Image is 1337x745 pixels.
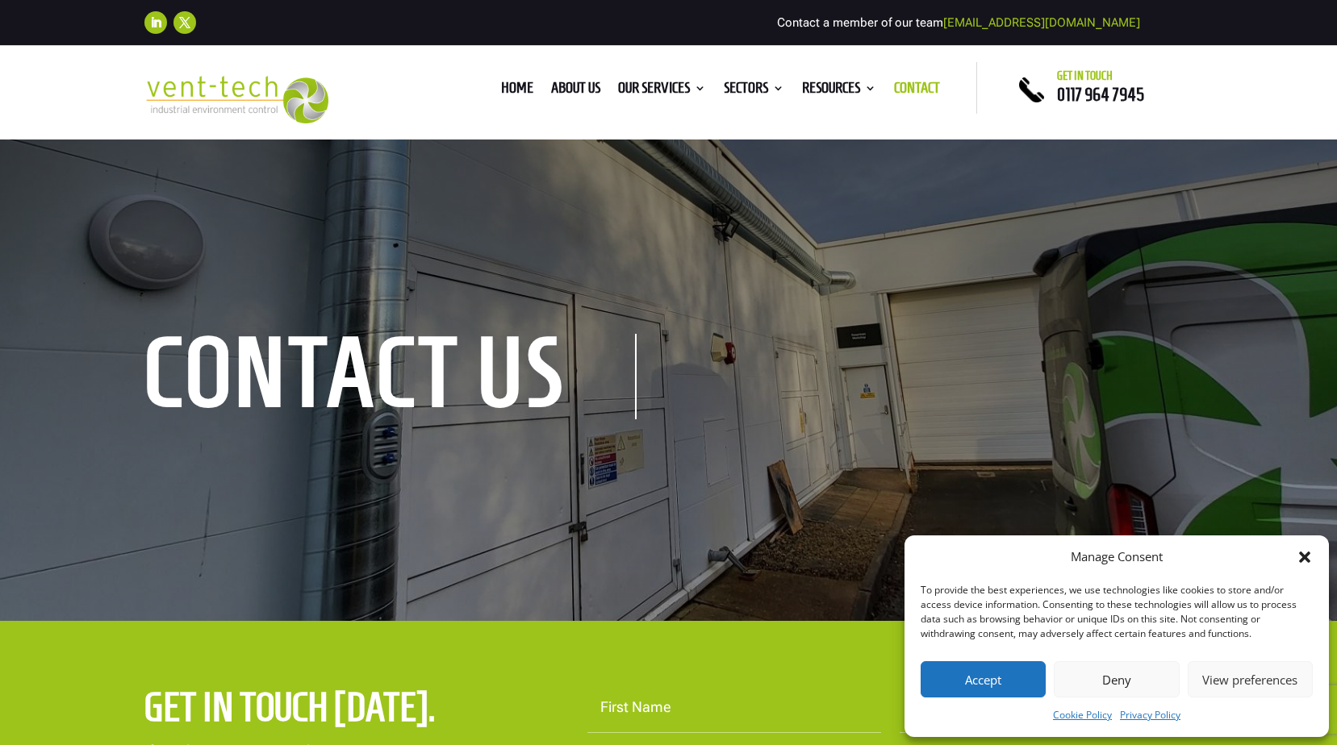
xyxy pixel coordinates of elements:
button: Accept [921,661,1046,697]
input: Last Name [900,683,1193,733]
h1: contact us [144,334,637,419]
a: Privacy Policy [1120,705,1180,725]
a: Resources [802,82,876,100]
img: 2023-09-27T08_35_16.549ZVENT-TECH---Clear-background [144,76,329,123]
div: To provide the best experiences, we use technologies like cookies to store and/or access device i... [921,583,1311,641]
a: Sectors [724,82,784,100]
span: Get in touch [1057,69,1113,82]
button: Deny [1054,661,1179,697]
a: Home [501,82,533,100]
a: Follow on X [173,11,196,34]
span: Contact a member of our team [777,15,1140,30]
h2: Get in touch [DATE]. [144,683,481,739]
a: [EMAIL_ADDRESS][DOMAIN_NAME] [943,15,1140,30]
div: Manage Consent [1071,547,1163,567]
a: About us [551,82,600,100]
a: 0117 964 7945 [1057,85,1144,104]
a: Our Services [618,82,706,100]
a: Cookie Policy [1053,705,1112,725]
a: Contact [894,82,940,100]
input: First Name [587,683,881,733]
a: Follow on LinkedIn [144,11,167,34]
button: View preferences [1188,661,1313,697]
div: Close dialog [1297,549,1313,565]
